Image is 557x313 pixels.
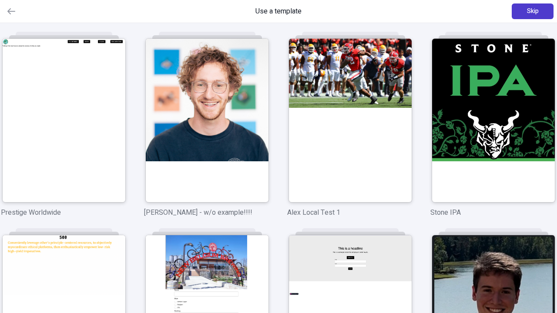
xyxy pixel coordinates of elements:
button: Skip [512,3,554,19]
p: Alex Local Test 1 [287,207,413,218]
p: [PERSON_NAME] - w/o example!!!! [144,207,270,218]
p: Stone IPA [430,207,556,218]
span: Use a template [255,6,302,17]
span: Skip [527,7,539,16]
p: Prestige Worldwide [1,207,127,218]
